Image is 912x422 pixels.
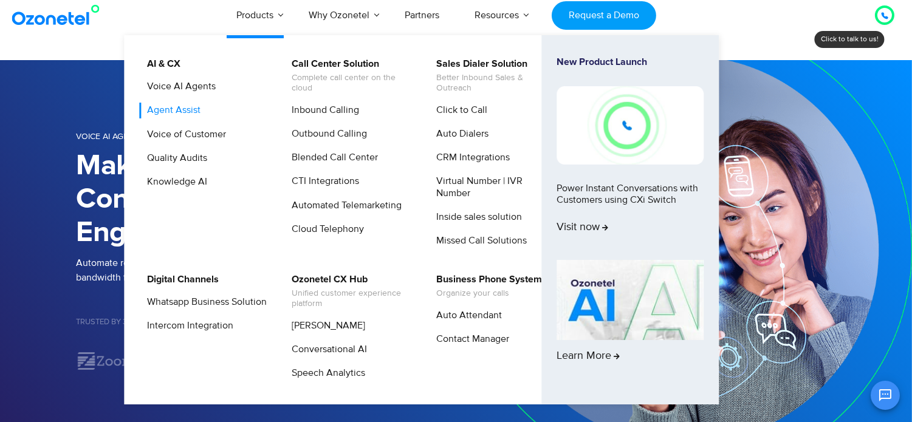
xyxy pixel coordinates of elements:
[77,350,153,372] img: zoomrx
[429,56,558,95] a: Sales Dialer SolutionBetter Inbound Sales & Outreach
[139,174,209,189] a: Knowledge AI
[284,174,361,189] a: CTI Integrations
[429,150,512,165] a: CRM Integrations
[77,131,145,141] span: Voice AI Agents
[284,342,369,357] a: Conversational AI
[284,366,367,381] a: Speech Analytics
[557,86,704,164] img: New-Project-17.png
[77,256,456,285] p: Automate repetitive tasks and common queries at scale. Save agent bandwidth for complex and high ...
[552,1,656,30] a: Request a Demo
[139,294,269,310] a: Whatsapp Business Solution
[77,350,153,372] div: 2 / 7
[871,381,900,410] button: Open chat
[557,56,704,255] a: New Product LaunchPower Instant Conversations with Customers using CXi SwitchVisit now
[77,149,456,250] h1: Make Your Customer Conversations More Engaging & Meaningful
[292,288,411,309] span: Unified customer experience platform
[437,288,543,299] span: Organize your calls
[429,103,490,118] a: Click to Call
[284,272,413,311] a: Ozonetel CX HubUnified customer experience platform
[429,332,512,347] a: Contact Manager
[429,233,529,248] a: Missed Call Solutions
[557,350,620,363] span: Learn More
[139,318,235,333] a: Intercom Integration
[77,318,456,326] h5: Trusted by 3500+ Businesses
[139,127,228,142] a: Voice of Customer
[429,308,504,323] a: Auto Attendant
[292,73,411,94] span: Complete call center on the cloud
[139,151,209,166] a: Quality Audits
[429,174,558,200] a: Virtual Number | IVR Number
[139,79,218,94] a: Voice AI Agents
[429,209,524,225] a: Inside sales solution
[429,272,544,301] a: Business Phone SystemOrganize your calls
[429,126,491,141] a: Auto Dialers
[284,198,403,213] a: Automated Telemarketing
[557,260,704,384] a: Learn More
[437,73,557,94] span: Better Inbound Sales & Outreach
[284,103,361,118] a: Inbound Calling
[139,272,221,287] a: Digital Channels
[77,350,456,372] div: Image Carousel
[139,103,202,118] a: Agent Assist
[284,318,367,333] a: [PERSON_NAME]
[284,56,413,95] a: Call Center SolutionComplete call center on the cloud
[284,222,366,237] a: Cloud Telephony
[284,150,380,165] a: Blended Call Center
[284,126,369,141] a: Outbound Calling
[557,221,609,234] span: Visit now
[557,260,704,340] img: AI
[139,56,182,72] a: AI & CX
